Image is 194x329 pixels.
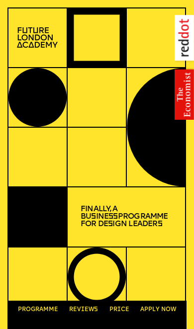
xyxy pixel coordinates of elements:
[135,302,181,318] a: Apply now
[104,302,134,318] a: Price
[13,302,64,318] a: Programme
[81,206,173,228] h1: Finally, a Bu ine Programme for De ign Leader
[108,220,112,228] span: s
[91,213,96,221] span: s
[140,307,144,313] span: A
[108,213,117,221] span: ss
[39,307,43,313] span: a
[158,220,162,228] span: s
[64,302,103,318] a: Reviews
